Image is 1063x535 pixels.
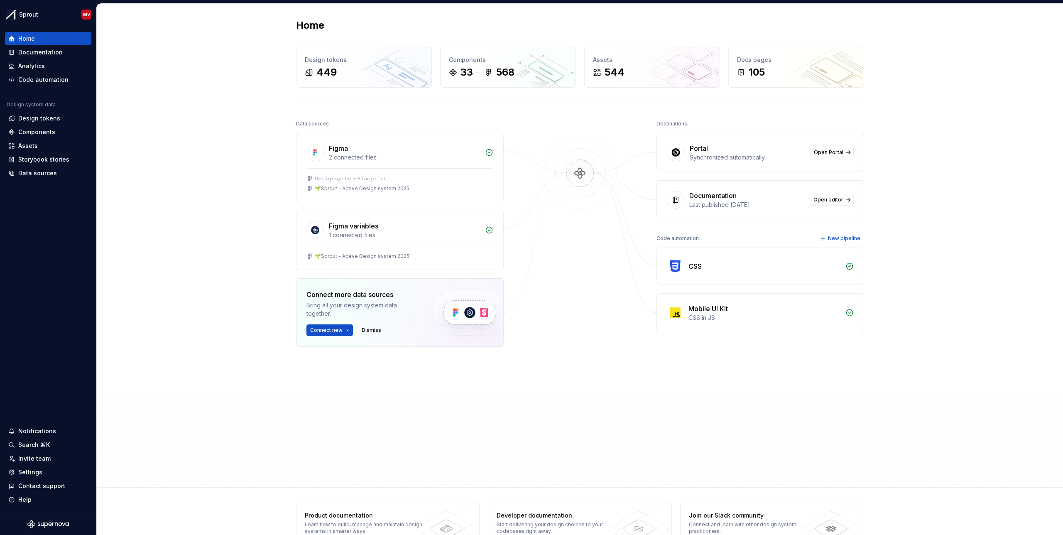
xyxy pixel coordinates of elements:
[5,493,91,506] button: Help
[306,301,419,318] div: Bring all your design system data together.
[813,196,843,203] span: Open editor
[497,511,617,520] div: Developer documentation
[2,5,95,23] button: SproutMV
[27,520,69,528] svg: Supernova Logo
[7,101,56,108] div: Design system data
[306,324,353,336] button: Connect new
[296,118,329,130] div: Data sources
[584,47,720,88] a: Assets544
[5,73,91,86] a: Code automation
[315,185,409,192] div: 🌱Sprout - Aceve Design system 2025
[737,56,855,64] div: Docs pages
[315,253,409,260] div: 🌱Sprout - Aceve Design system 2025
[18,454,51,463] div: Invite team
[656,233,699,244] div: Code automation
[18,62,45,70] div: Analytics
[305,511,426,520] div: Product documentation
[18,142,38,150] div: Assets
[315,175,387,182] div: 𝙳𝚎𝚜𝚒𝚐𝚗𝚜𝚢𝚜𝚝𝚎𝚖-𝙱𝚕𝚞𝚎𝚙𝚛𝚒𝚗𝚝
[296,19,324,32] h2: Home
[310,327,343,334] span: Connect new
[690,143,708,153] div: Portal
[810,147,854,158] a: Open Portal
[440,47,576,88] a: Components33568
[728,47,864,88] a: Docs pages105
[5,59,91,73] a: Analytics
[810,194,854,206] a: Open editor
[18,128,55,136] div: Components
[5,167,91,180] a: Data sources
[689,201,805,209] div: Last published [DATE]
[688,261,702,271] div: CSS
[358,324,385,336] button: Dismiss
[5,139,91,152] a: Assets
[316,66,337,79] div: 449
[18,114,60,123] div: Design tokens
[689,521,810,535] div: Connect and learn with other design system practitioners.
[5,466,91,479] a: Settings
[497,521,617,535] div: Start delivering your design choices to your codebases right away.
[593,56,711,64] div: Assets
[329,143,348,153] div: Figma
[749,66,765,79] div: 105
[689,511,810,520] div: Join our Slack community
[460,66,473,79] div: 33
[18,76,69,84] div: Code automation
[5,125,91,139] a: Components
[18,441,50,449] div: Search ⌘K
[18,48,63,56] div: Documentation
[5,438,91,452] button: Search ⌘K
[296,133,504,202] a: Figma2 connected files𝙳𝚎𝚜𝚒𝚐𝚗𝚜𝚢𝚜𝚝𝚎𝚖-𝙱𝚕𝚞𝚎𝚙𝚛𝚒𝚗𝚝🌱Sprout - Aceve Design system 2025
[5,112,91,125] a: Design tokens
[18,34,35,43] div: Home
[690,153,805,162] div: Synchronized automatically
[449,56,567,64] div: Components
[5,32,91,45] a: Home
[6,10,16,20] img: b6c2a6ff-03c2-4811-897b-2ef07e5e0e51.png
[305,521,426,535] div: Learn how to build, manage and maintain design systems in smarter ways.
[18,496,32,504] div: Help
[5,479,91,493] button: Contact support
[329,221,378,231] div: Figma variables
[305,56,423,64] div: Design tokens
[5,425,91,438] button: Notifications
[5,46,91,59] a: Documentation
[296,47,432,88] a: Design tokens449
[688,314,840,322] div: CSS in JS
[656,118,687,130] div: Destinations
[5,452,91,465] a: Invite team
[19,10,38,19] div: Sprout
[18,468,42,476] div: Settings
[329,231,480,239] div: 1 connected files
[18,155,69,164] div: Storybook stories
[605,66,625,79] div: 544
[828,235,860,242] span: New pipeline
[818,233,864,244] button: New pipeline
[306,290,419,299] div: Connect more data sources
[5,153,91,166] a: Storybook stories
[83,11,90,18] div: MV
[688,304,728,314] div: Mobile UI Kit
[18,427,56,435] div: Notifications
[689,191,737,201] div: Documentation
[814,149,843,156] span: Open Portal
[362,327,381,334] span: Dismiss
[496,66,514,79] div: 568
[329,153,480,162] div: 2 connected files
[18,169,57,177] div: Data sources
[296,211,504,270] a: Figma variables1 connected files🌱Sprout - Aceve Design system 2025
[18,482,65,490] div: Contact support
